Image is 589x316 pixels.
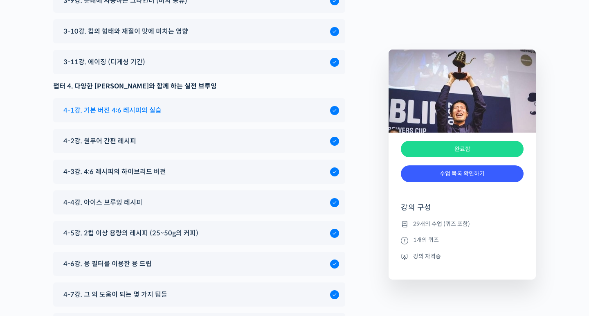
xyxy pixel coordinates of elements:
[59,228,339,239] a: 4-5강. 2컵 이상 용량의 레시피 (25~50g의 커피)
[401,251,524,261] li: 강의 자격증
[59,289,339,300] a: 4-7강. 그 외 도움이 되는 몇 가지 팁들
[126,260,136,267] span: 설정
[63,26,188,37] span: 3-10강. 컵의 형태와 재질이 맛에 미치는 영향
[63,289,167,300] span: 4-7강. 그 외 도움이 되는 몇 가지 팁들
[63,56,145,68] span: 3-11강. 에이징 (디게싱 기간)
[59,56,339,68] a: 3-11강. 에이징 (디게싱 기간)
[63,197,142,208] span: 4-4강. 아이스 브루잉 레시피
[75,261,85,267] span: 대화
[59,105,339,116] a: 4-1강. 기본 버전 4:6 레시피의 실습
[59,26,339,37] a: 3-10강. 컵의 형태와 재질이 맛에 미치는 영향
[63,105,162,116] span: 4-1강. 기본 버전 4:6 레시피의 실습
[59,166,339,177] a: 4-3강. 4:6 레시피의 하이브리드 버전
[401,165,524,182] a: 수업 목록 확인하기
[401,219,524,229] li: 29개의 수업 (퀴즈 포함)
[53,81,345,92] div: 챕터 4. 다양한 [PERSON_NAME]와 함께 하는 실전 브루잉
[2,248,54,269] a: 홈
[26,260,31,267] span: 홈
[106,248,157,269] a: 설정
[54,248,106,269] a: 대화
[63,135,136,147] span: 4-2강. 원푸어 간편 레시피
[63,228,198,239] span: 4-5강. 2컵 이상 용량의 레시피 (25~50g의 커피)
[401,203,524,219] h4: 강의 구성
[401,141,524,158] div: 완료함
[59,135,339,147] a: 4-2강. 원푸어 간편 레시피
[401,235,524,245] li: 1개의 퀴즈
[63,166,166,177] span: 4-3강. 4:6 레시피의 하이브리드 버전
[59,197,339,208] a: 4-4강. 아이스 브루잉 레시피
[59,258,339,269] a: 4-6강. 융 필터를 이용한 융 드립
[63,258,152,269] span: 4-6강. 융 필터를 이용한 융 드립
